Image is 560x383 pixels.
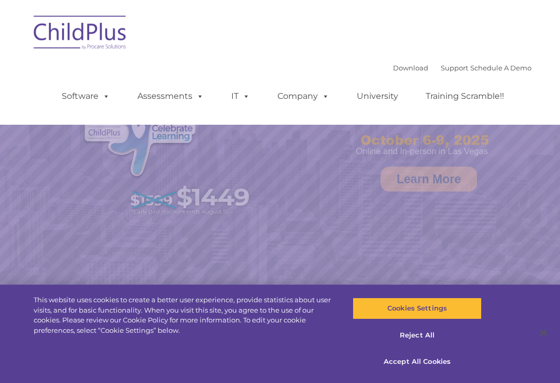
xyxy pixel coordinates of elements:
button: Accept All Cookies [353,351,481,373]
button: Cookies Settings [353,298,481,319]
a: Software [51,86,120,107]
font: | [393,64,531,72]
button: Close [532,321,555,344]
a: Learn More [381,167,477,192]
a: Schedule A Demo [470,64,531,72]
a: University [346,86,409,107]
a: Support [441,64,468,72]
button: Reject All [353,325,481,346]
a: Company [267,86,340,107]
a: Download [393,64,428,72]
div: This website uses cookies to create a better user experience, provide statistics about user visit... [34,295,336,335]
a: IT [221,86,260,107]
a: Training Scramble!! [415,86,514,107]
img: ChildPlus by Procare Solutions [29,8,132,60]
a: Assessments [127,86,214,107]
